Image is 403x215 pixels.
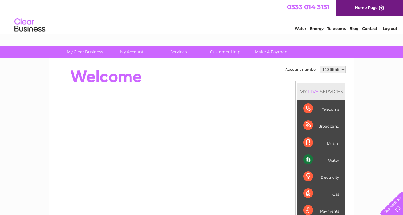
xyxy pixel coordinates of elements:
[307,89,320,94] div: LIVE
[383,26,397,31] a: Log out
[362,26,377,31] a: Contact
[303,117,339,134] div: Broadband
[200,46,251,58] a: Customer Help
[106,46,157,58] a: My Account
[303,185,339,202] div: Gas
[310,26,324,31] a: Energy
[303,100,339,117] div: Telecoms
[56,3,347,30] div: Clear Business is a trading name of Verastar Limited (registered in [GEOGRAPHIC_DATA] No. 3667643...
[327,26,346,31] a: Telecoms
[14,16,46,35] img: logo.png
[59,46,110,58] a: My Clear Business
[303,151,339,168] div: Water
[349,26,358,31] a: Blog
[287,3,329,11] a: 0333 014 3131
[284,64,319,75] td: Account number
[295,26,306,31] a: Water
[247,46,297,58] a: Make A Payment
[303,134,339,151] div: Mobile
[297,83,345,100] div: MY SERVICES
[153,46,204,58] a: Services
[303,168,339,185] div: Electricity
